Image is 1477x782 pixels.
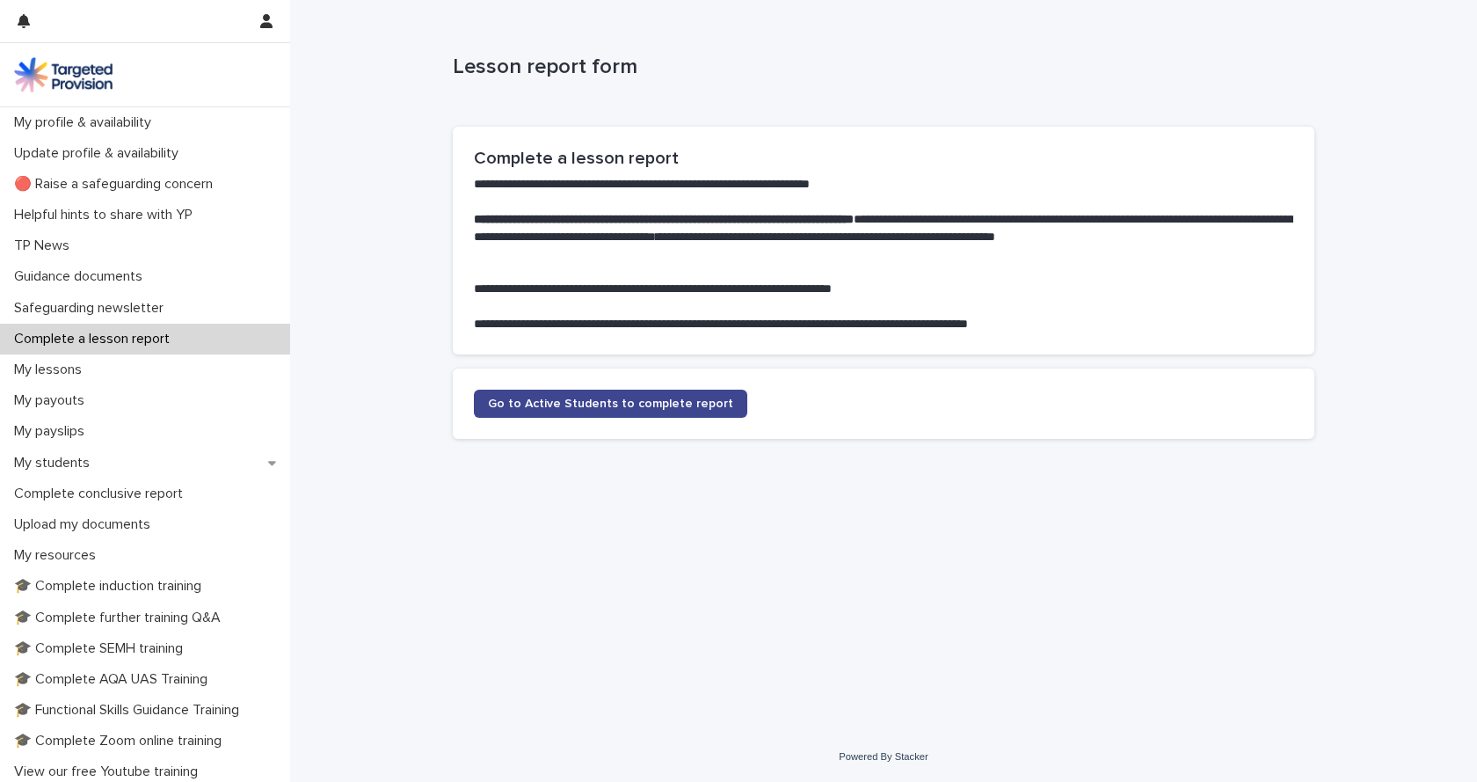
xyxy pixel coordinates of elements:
[7,207,207,223] p: Helpful hints to share with YP
[7,300,178,317] p: Safeguarding newsletter
[7,702,253,719] p: 🎓 Functional Skills Guidance Training
[7,176,227,193] p: 🔴 Raise a safeguarding concern
[7,547,110,564] p: My resources
[14,57,113,92] img: M5nRWzHhSzIhMunXDL62
[7,486,197,502] p: Complete conclusive report
[474,148,1293,169] h2: Complete a lesson report
[7,392,98,409] p: My payouts
[7,114,165,131] p: My profile & availability
[7,268,156,285] p: Guidance documents
[7,331,184,347] p: Complete a lesson report
[7,238,84,254] p: TP News
[7,362,96,378] p: My lessons
[7,145,193,162] p: Update profile & availability
[7,671,222,688] p: 🎓 Complete AQA UAS Training
[7,764,212,780] p: View our free Youtube training
[7,578,215,595] p: 🎓 Complete induction training
[7,733,236,749] p: 🎓 Complete Zoom online training
[7,610,235,626] p: 🎓 Complete further training Q&A
[7,455,104,471] p: My students
[839,751,928,762] a: Powered By Stacker
[7,423,98,440] p: My payslips
[7,516,164,533] p: Upload my documents
[474,390,747,418] a: Go to Active Students to complete report
[7,640,197,657] p: 🎓 Complete SEMH training
[453,55,1307,80] p: Lesson report form
[488,398,733,410] span: Go to Active Students to complete report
